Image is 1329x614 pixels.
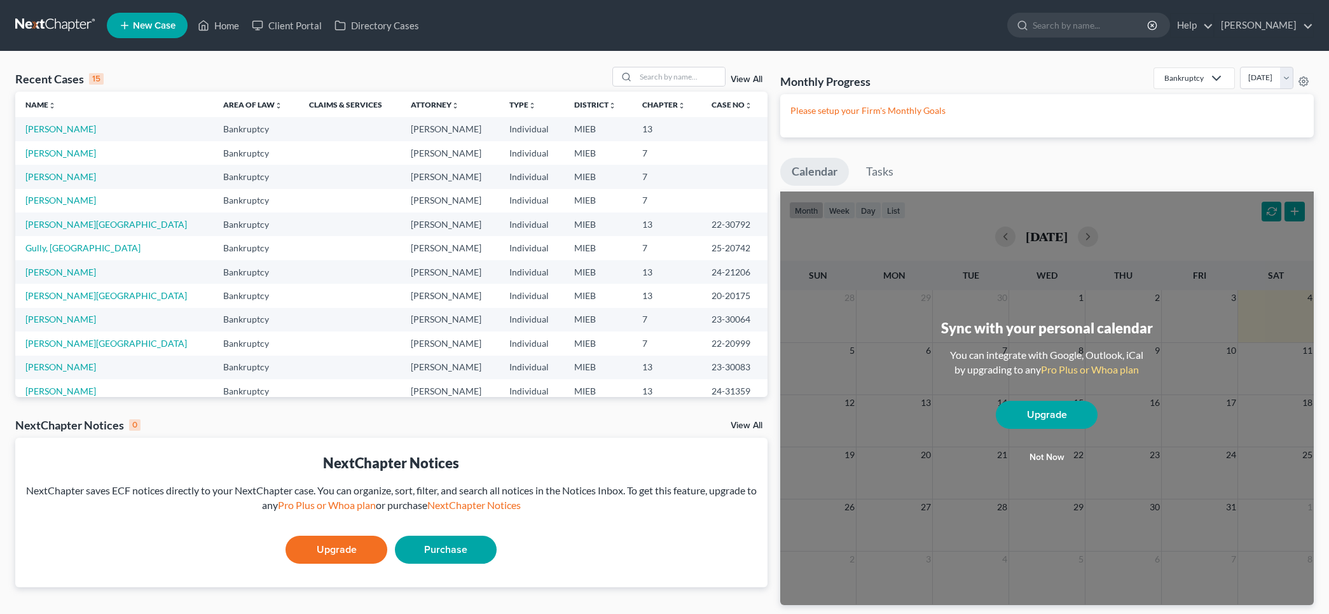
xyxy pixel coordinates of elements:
td: [PERSON_NAME] [401,213,499,236]
div: 15 [89,73,104,85]
td: 22-30792 [701,213,768,236]
a: Nameunfold_more [25,100,56,109]
td: 24-31359 [701,379,768,403]
td: Individual [499,260,564,284]
td: [PERSON_NAME] [401,308,499,331]
a: Directory Cases [328,14,425,37]
a: Upgrade [286,536,387,564]
td: MIEB [564,260,631,284]
div: NextChapter Notices [15,417,141,433]
td: [PERSON_NAME] [401,284,499,307]
td: 20-20175 [701,284,768,307]
td: MIEB [564,141,631,165]
td: 23-30064 [701,308,768,331]
a: Help [1171,14,1213,37]
td: MIEB [564,356,631,379]
a: [PERSON_NAME][GEOGRAPHIC_DATA] [25,219,187,230]
button: Not now [996,445,1098,470]
a: [PERSON_NAME][GEOGRAPHIC_DATA] [25,290,187,301]
td: Individual [499,356,564,379]
td: Individual [499,117,564,141]
div: 0 [129,419,141,431]
td: MIEB [564,284,631,307]
a: Pro Plus or Whoa plan [1041,363,1139,375]
i: unfold_more [48,102,56,109]
a: Districtunfold_more [574,100,616,109]
td: 7 [632,331,701,355]
a: Client Portal [245,14,328,37]
i: unfold_more [609,102,616,109]
td: Individual [499,141,564,165]
td: MIEB [564,331,631,355]
td: MIEB [564,165,631,188]
td: 25-20742 [701,236,768,260]
td: Bankruptcy [213,165,300,188]
td: [PERSON_NAME] [401,189,499,213]
a: Tasks [855,158,905,186]
a: Case Nounfold_more [712,100,752,109]
a: NextChapter Notices [427,499,521,511]
td: 13 [632,117,701,141]
td: 7 [632,236,701,260]
td: Bankruptcy [213,379,300,403]
a: [PERSON_NAME] [25,171,96,182]
td: Bankruptcy [213,260,300,284]
td: 7 [632,165,701,188]
a: Purchase [395,536,497,564]
td: 23-30083 [701,356,768,379]
td: MIEB [564,213,631,236]
td: [PERSON_NAME] [401,236,499,260]
td: 13 [632,213,701,236]
td: 13 [632,356,701,379]
a: [PERSON_NAME] [25,148,96,158]
a: View All [731,421,762,430]
h3: Monthly Progress [780,74,871,89]
td: Individual [499,284,564,307]
td: [PERSON_NAME] [401,356,499,379]
td: Bankruptcy [213,308,300,331]
th: Claims & Services [299,92,401,117]
td: MIEB [564,236,631,260]
td: 13 [632,260,701,284]
td: [PERSON_NAME] [401,260,499,284]
td: Bankruptcy [213,236,300,260]
td: Bankruptcy [213,117,300,141]
a: Attorneyunfold_more [411,100,459,109]
div: Recent Cases [15,71,104,87]
a: [PERSON_NAME] [25,386,96,396]
td: MIEB [564,189,631,213]
a: [PERSON_NAME] [25,314,96,324]
div: NextChapter Notices [25,453,757,473]
a: Typeunfold_more [509,100,536,109]
td: Bankruptcy [213,213,300,236]
a: Gully, [GEOGRAPHIC_DATA] [25,242,141,253]
a: [PERSON_NAME] [1215,14,1313,37]
td: Individual [499,189,564,213]
div: Bankruptcy [1164,73,1204,83]
span: New Case [133,21,176,31]
td: Bankruptcy [213,284,300,307]
input: Search by name... [1033,13,1149,37]
i: unfold_more [745,102,752,109]
td: Individual [499,165,564,188]
a: Calendar [780,158,849,186]
a: [PERSON_NAME] [25,361,96,372]
i: unfold_more [678,102,685,109]
td: MIEB [564,379,631,403]
a: [PERSON_NAME] [25,195,96,206]
a: Area of Lawunfold_more [223,100,282,109]
td: MIEB [564,117,631,141]
a: View All [731,75,762,84]
td: 24-21206 [701,260,768,284]
td: Bankruptcy [213,356,300,379]
td: 7 [632,308,701,331]
i: unfold_more [451,102,459,109]
a: Pro Plus or Whoa plan [278,499,376,511]
td: 7 [632,189,701,213]
div: Sync with your personal calendar [941,318,1153,338]
td: Bankruptcy [213,189,300,213]
td: 7 [632,141,701,165]
a: [PERSON_NAME] [25,267,96,277]
a: [PERSON_NAME][GEOGRAPHIC_DATA] [25,338,187,349]
p: Please setup your Firm's Monthly Goals [790,104,1304,117]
